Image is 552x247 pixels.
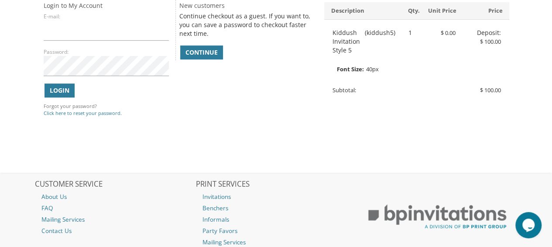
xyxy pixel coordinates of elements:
div: Description [324,7,401,15]
label: Password: [44,48,69,56]
span: $ 100.00 [480,86,501,94]
a: Informals [196,214,356,225]
div: Deposit: [469,28,501,37]
a: FAQ [35,202,195,214]
a: Invitations [196,191,356,202]
div: Unit Price [417,7,463,15]
span: Kiddush Invitation Style 5 [333,28,362,55]
a: About Us [35,191,195,202]
span: $ 0.00 [441,29,456,37]
button: Login [45,83,75,97]
span: Font Size: [337,63,364,75]
a: Mailing Services [35,214,195,225]
a: Click here to reset your password. [44,110,122,116]
img: BP Print Group [357,198,518,237]
div: Qty. [401,7,417,15]
span: New customers [179,1,225,10]
h2: CUSTOMER SERVICE [35,180,195,189]
div: Forgot your password? [44,103,169,110]
h3: Login to My Account [44,2,169,10]
a: Contact Us [35,225,195,237]
a: Party Favors [196,225,356,237]
span: Login [50,86,69,95]
iframe: chat widget [515,212,543,238]
span: $ 100.00 [480,38,501,45]
span: (kiddush5) [364,28,395,55]
div: Price [463,7,509,15]
div: 1 [401,28,417,37]
span: Continue checkout as a guest. If you want to, you can save a password to checkout faster next time. [179,12,310,38]
h2: PRINT SERVICES [196,180,356,189]
span: Subtotal: [333,86,356,94]
span: Continue [185,48,218,57]
label: E-mail: [44,13,60,20]
a: Benchers [196,202,356,214]
span: 40px [366,65,379,73]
